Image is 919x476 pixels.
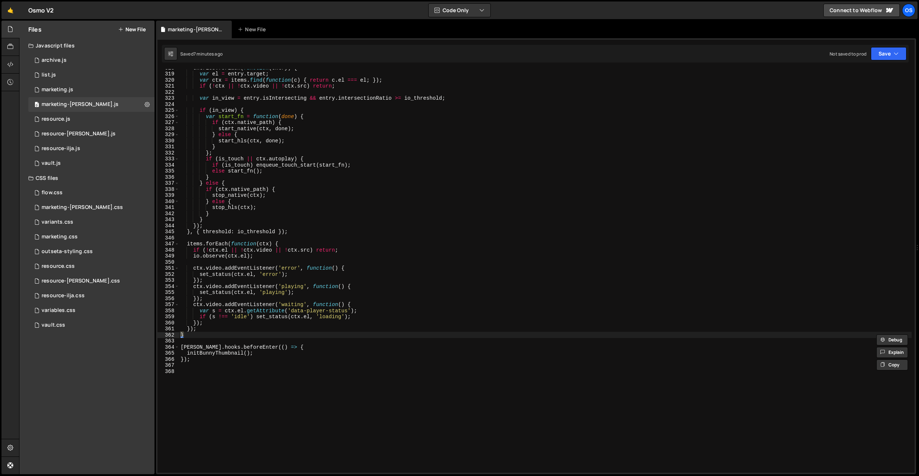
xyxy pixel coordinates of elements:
div: 368 [157,369,179,375]
div: 352 [157,271,179,278]
div: Javascript files [19,38,155,53]
div: 319 [157,71,179,77]
button: Copy [876,359,908,370]
div: variants.css [42,219,73,225]
div: 328 [157,126,179,132]
div: 337 [157,180,179,187]
div: resource-ilja.js [42,145,80,152]
div: 16596/46195.js [28,141,155,156]
div: New File [238,26,269,33]
div: 367 [157,362,179,369]
div: 335 [157,168,179,174]
div: vault.js [42,160,61,167]
h2: Files [28,25,42,33]
div: 354 [157,284,179,290]
div: 16596/46183.js [28,112,155,127]
div: 324 [157,102,179,108]
div: resource-[PERSON_NAME].js [42,131,116,137]
div: 322 [157,89,179,96]
div: 330 [157,138,179,144]
div: resource.js [42,116,70,122]
div: 347 [157,241,179,247]
div: 365 [157,350,179,356]
div: 341 [157,205,179,211]
div: 7 minutes ago [194,51,223,57]
div: 16596/46194.js [28,127,155,141]
div: 16596/45133.js [28,156,155,171]
div: marketing-[PERSON_NAME].js [168,26,223,33]
a: Connect to Webflow [823,4,900,17]
div: flow.css [42,189,63,196]
button: Explain [876,347,908,358]
a: Os [902,4,915,17]
div: resource.css [42,263,75,270]
a: 🤙 [1,1,19,19]
div: 16596/46284.css [28,200,155,215]
div: 366 [157,356,179,363]
div: 345 [157,229,179,235]
div: 334 [157,162,179,168]
div: marketing.css [42,234,78,240]
button: Debug [876,334,908,345]
div: CSS files [19,171,155,185]
div: archive.js [42,57,67,64]
div: 16596/45422.js [28,82,155,97]
div: 16596/45156.css [28,244,155,259]
div: 349 [157,253,179,259]
div: 321 [157,83,179,89]
div: 363 [157,338,179,344]
div: 356 [157,296,179,302]
div: 16596/45154.css [28,303,155,318]
div: 338 [157,187,179,193]
div: 332 [157,150,179,156]
div: 364 [157,344,179,351]
div: 325 [157,107,179,114]
div: 350 [157,259,179,266]
div: 333 [157,156,179,162]
button: New File [118,26,146,32]
div: marketing-[PERSON_NAME].js [42,101,118,108]
div: 16596/45424.js [28,97,155,112]
div: 353 [157,277,179,284]
div: 16596/45446.css [28,230,155,244]
div: 348 [157,247,179,253]
div: vault.css [42,322,65,328]
div: Not saved to prod [830,51,866,57]
div: Osmo V2 [28,6,54,15]
div: 320 [157,77,179,84]
div: 359 [157,314,179,320]
div: 16596/46198.css [28,288,155,303]
div: 323 [157,95,179,102]
div: 343 [157,217,179,223]
div: marketing.js [42,86,73,93]
div: 360 [157,320,179,326]
div: 16596/46199.css [28,259,155,274]
div: 16596/45511.css [28,215,155,230]
div: 16596/46210.js [28,53,155,68]
div: 358 [157,308,179,314]
div: marketing-[PERSON_NAME].css [42,204,123,211]
div: 344 [157,223,179,229]
div: 326 [157,114,179,120]
div: outseta-styling.css [42,248,93,255]
div: 351 [157,265,179,271]
div: 16596/45151.js [28,68,155,82]
div: 342 [157,211,179,217]
span: 0 [35,102,39,108]
div: list.js [42,72,56,78]
div: variables.css [42,307,75,314]
div: 329 [157,132,179,138]
div: 340 [157,199,179,205]
div: 16596/45153.css [28,318,155,333]
div: 355 [157,289,179,296]
div: 336 [157,174,179,181]
div: 357 [157,302,179,308]
button: Save [871,47,906,60]
div: resource-[PERSON_NAME].css [42,278,120,284]
div: 327 [157,120,179,126]
div: 339 [157,192,179,199]
div: 331 [157,144,179,150]
button: Code Only [429,4,490,17]
div: Saved [180,51,223,57]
